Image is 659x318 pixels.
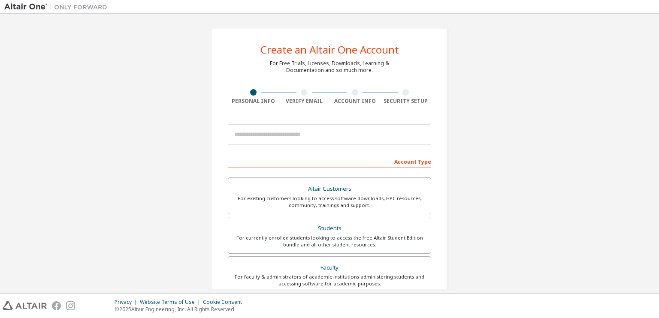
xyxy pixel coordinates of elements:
[233,273,426,287] div: For faculty & administrators of academic institutions administering students and accessing softwa...
[270,60,389,74] div: For Free Trials, Licenses, Downloads, Learning & Documentation and so much more.
[228,98,279,105] div: Personal Info
[233,262,426,274] div: Faculty
[52,301,61,310] img: facebook.svg
[115,299,140,306] div: Privacy
[115,306,247,313] p: © 2025 Altair Engineering, Inc. All Rights Reserved.
[233,183,426,195] div: Altair Customers
[260,45,399,55] div: Create an Altair One Account
[233,195,426,209] div: For existing customers looking to access software downloads, HPC resources, community, trainings ...
[233,234,426,248] div: For currently enrolled students looking to access the free Altair Student Edition bundle and all ...
[140,299,203,306] div: Website Terms of Use
[4,3,112,11] img: Altair One
[66,301,75,310] img: instagram.svg
[279,98,330,105] div: Verify Email
[203,299,247,306] div: Cookie Consent
[233,222,426,234] div: Students
[228,154,431,168] div: Account Type
[329,98,381,105] div: Account Info
[381,98,432,105] div: Security Setup
[3,301,47,310] img: altair_logo.svg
